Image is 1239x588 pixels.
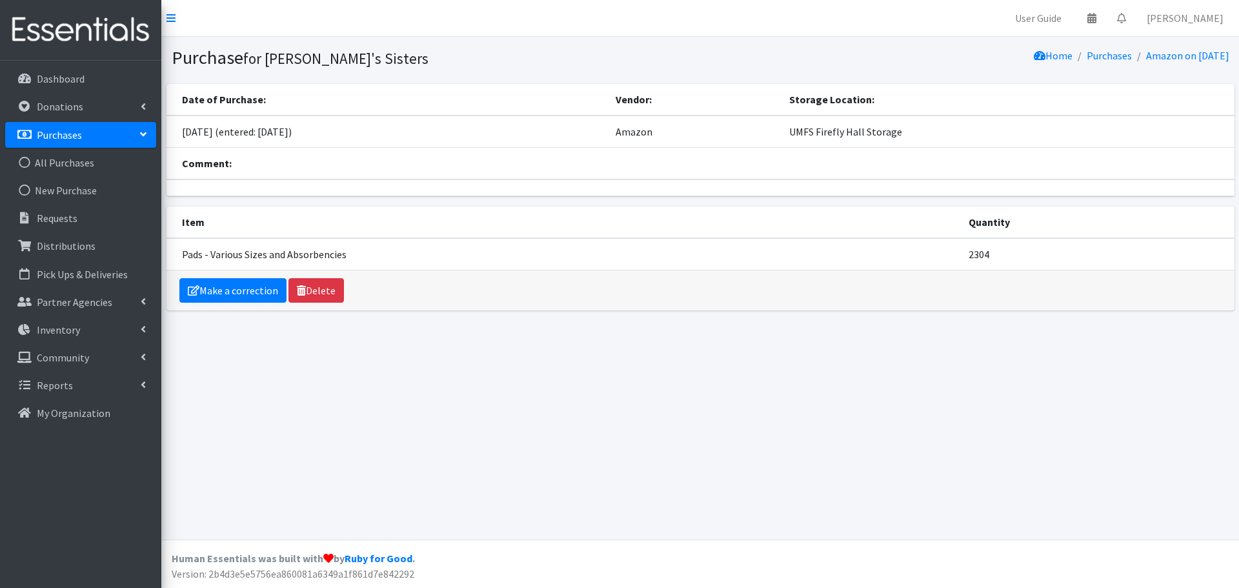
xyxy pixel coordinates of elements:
[961,238,1234,270] td: 2304
[172,552,415,565] strong: Human Essentials was built with by .
[5,261,156,287] a: Pick Ups & Deliveries
[781,84,1234,116] th: Storage Location:
[166,148,1234,179] th: Comment:
[37,268,128,281] p: Pick Ups & Deliveries
[608,84,781,116] th: Vendor:
[37,212,77,225] p: Requests
[37,407,110,420] p: My Organization
[1034,49,1073,62] a: Home
[5,8,156,52] img: HumanEssentials
[166,116,609,148] td: [DATE] (entered: [DATE])
[5,177,156,203] a: New Purchase
[5,317,156,343] a: Inventory
[1146,49,1229,62] a: Amazon on [DATE]
[166,207,962,238] th: Item
[5,94,156,119] a: Donations
[5,150,156,176] a: All Purchases
[1005,5,1072,31] a: User Guide
[1136,5,1234,31] a: [PERSON_NAME]
[5,233,156,259] a: Distributions
[37,296,112,309] p: Partner Agencies
[5,66,156,92] a: Dashboard
[5,205,156,231] a: Requests
[37,351,89,364] p: Community
[288,278,344,303] a: Delete
[243,49,428,68] small: for [PERSON_NAME]'s Sisters
[37,128,82,141] p: Purchases
[172,567,414,580] span: Version: 2b4d3e5e5756ea860081a6349a1f861d7e842292
[608,116,781,148] td: Amazon
[37,100,83,113] p: Donations
[172,46,696,69] h1: Purchase
[37,239,96,252] p: Distributions
[1087,49,1132,62] a: Purchases
[5,372,156,398] a: Reports
[179,278,287,303] a: Make a correction
[37,72,85,85] p: Dashboard
[781,116,1234,148] td: UMFS Firefly Hall Storage
[5,122,156,148] a: Purchases
[345,552,412,565] a: Ruby for Good
[5,289,156,315] a: Partner Agencies
[166,238,962,270] td: Pads - Various Sizes and Absorbencies
[5,345,156,370] a: Community
[166,84,609,116] th: Date of Purchase:
[5,400,156,426] a: My Organization
[37,379,73,392] p: Reports
[37,323,80,336] p: Inventory
[961,207,1234,238] th: Quantity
